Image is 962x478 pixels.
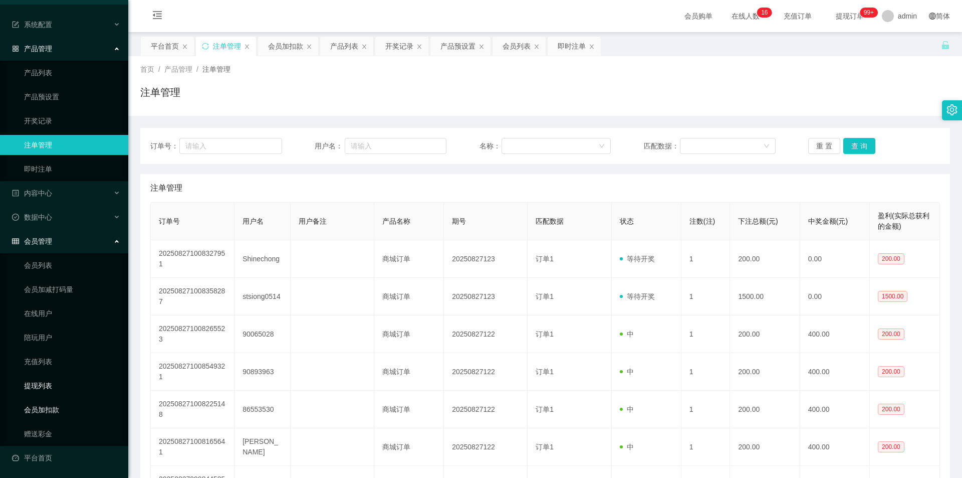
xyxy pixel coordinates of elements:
p: 6 [765,8,768,18]
span: 等待开奖 [620,255,655,263]
span: / [158,65,160,73]
td: 1 [681,428,731,466]
td: 202508271008225148 [151,391,234,428]
a: 图标: dashboard平台首页 [12,448,120,468]
td: 商城订单 [374,240,444,278]
a: 即时注单 [24,159,120,179]
span: 订单1 [536,443,554,451]
div: 产品预设置 [440,37,475,56]
div: 即时注单 [558,37,586,56]
span: 会员管理 [12,237,52,245]
td: 商城订单 [374,391,444,428]
td: 200.00 [730,391,800,428]
span: 产品管理 [164,65,192,73]
i: 图标: close [478,44,485,50]
span: 等待开奖 [620,292,655,300]
i: 图标: close [306,44,312,50]
span: 中 [620,330,634,338]
i: 图标: close [534,44,540,50]
span: 期号 [452,217,466,225]
td: 202508271008549321 [151,353,234,391]
span: 订单1 [536,405,554,413]
button: 重 置 [808,138,840,154]
a: 提现列表 [24,376,120,396]
span: 订单1 [536,330,554,338]
i: 图标: close [182,44,188,50]
i: 图标: table [12,238,19,245]
sup: 975 [860,8,878,18]
td: 400.00 [800,428,870,466]
span: 数据中心 [12,213,52,221]
span: 订单1 [536,292,554,300]
div: 会员加扣款 [268,37,303,56]
span: 1500.00 [878,291,907,302]
i: 图标: setting [946,104,957,115]
a: 会员加减打码量 [24,279,120,299]
td: 202508271008327951 [151,240,234,278]
div: 注单管理 [213,37,241,56]
td: 1 [681,353,731,391]
i: 图标: down [599,143,605,150]
td: 86553530 [234,391,290,428]
span: 内容中心 [12,189,52,197]
td: 商城订单 [374,428,444,466]
i: 图标: close [244,44,250,50]
span: 用户备注 [299,217,327,225]
i: 图标: close [361,44,367,50]
span: 名称： [479,141,502,151]
td: 20250827122 [444,391,528,428]
i: 图标: sync [202,43,209,50]
td: 1 [681,278,731,315]
div: 产品列表 [330,37,358,56]
span: / [196,65,198,73]
td: 400.00 [800,391,870,428]
div: 开奖记录 [385,37,413,56]
td: 0.00 [800,278,870,315]
a: 会员加扣款 [24,400,120,420]
td: 202508271008358287 [151,278,234,315]
i: 图标: global [929,13,936,20]
td: 1500.00 [730,278,800,315]
td: 20250827122 [444,353,528,391]
td: stsiong0514 [234,278,290,315]
td: 商城订单 [374,278,444,315]
span: 系统配置 [12,21,52,29]
span: 下注总额(元) [738,217,778,225]
td: 1 [681,391,731,428]
input: 请输入 [345,138,446,154]
td: 202508271008265523 [151,315,234,353]
input: 请输入 [179,138,282,154]
td: 20250827123 [444,278,528,315]
td: 20250827122 [444,428,528,466]
span: 注单管理 [150,182,182,194]
i: 图标: form [12,21,19,28]
sup: 16 [757,8,772,18]
span: 状态 [620,217,634,225]
a: 充值列表 [24,352,120,372]
span: 中 [620,405,634,413]
td: 400.00 [800,315,870,353]
span: 提现订单 [831,13,869,20]
span: 注单管理 [202,65,230,73]
td: 200.00 [730,315,800,353]
span: 订单号： [150,141,179,151]
span: 匹配数据 [536,217,564,225]
i: 图标: unlock [941,41,950,50]
span: 200.00 [878,441,904,452]
span: 中 [620,368,634,376]
div: 平台首页 [151,37,179,56]
td: 商城订单 [374,353,444,391]
h1: 注单管理 [140,85,180,100]
a: 产品预设置 [24,87,120,107]
span: 订单1 [536,255,554,263]
span: 用户名： [315,141,345,151]
td: Shinechong [234,240,290,278]
i: 图标: close [416,44,422,50]
a: 开奖记录 [24,111,120,131]
span: 用户名 [243,217,264,225]
a: 会员列表 [24,255,120,275]
td: 90065028 [234,315,290,353]
td: 200.00 [730,353,800,391]
td: 200.00 [730,240,800,278]
i: 图标: menu-fold [140,1,174,33]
